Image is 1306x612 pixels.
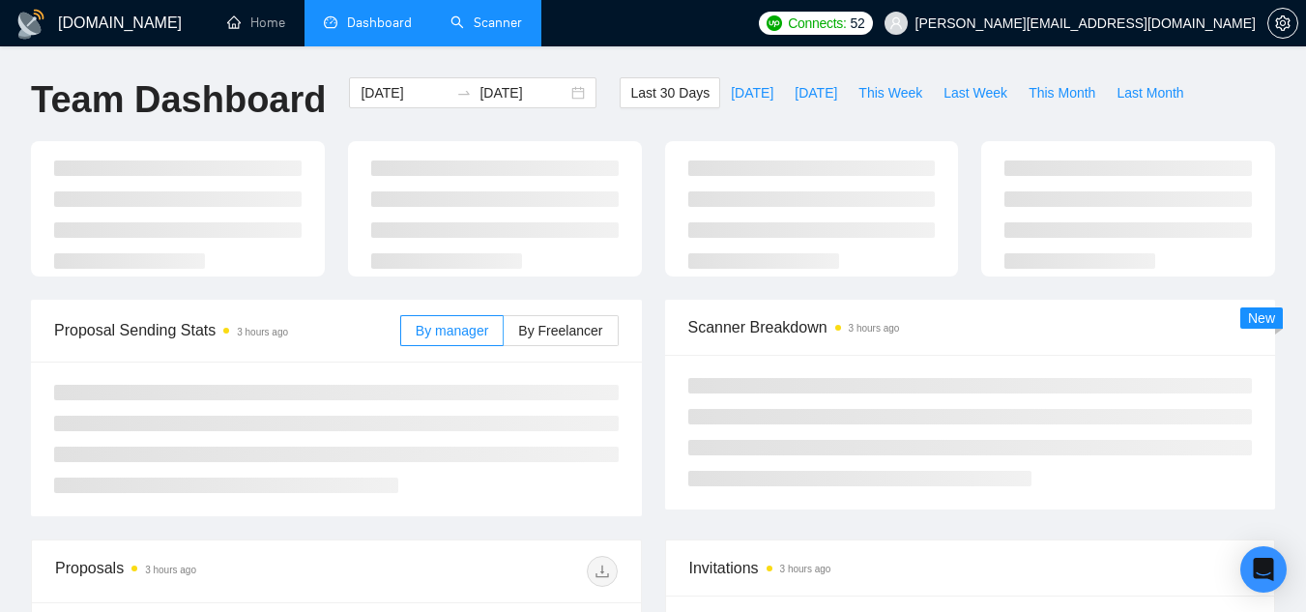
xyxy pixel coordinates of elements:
[456,85,472,101] span: to
[227,15,285,31] a: homeHome
[780,564,831,574] time: 3 hours ago
[347,15,412,31] span: Dashboard
[237,327,288,337] time: 3 hours ago
[55,556,336,587] div: Proposals
[416,323,488,338] span: By manager
[858,82,922,103] span: This Week
[1267,15,1298,31] a: setting
[145,565,196,575] time: 3 hours ago
[1018,77,1106,108] button: This Month
[1268,15,1297,31] span: setting
[720,77,784,108] button: [DATE]
[1106,77,1194,108] button: Last Month
[1240,546,1287,593] div: Open Intercom Messenger
[848,77,933,108] button: This Week
[688,315,1253,339] span: Scanner Breakdown
[479,82,567,103] input: End date
[31,77,326,123] h1: Team Dashboard
[933,77,1018,108] button: Last Week
[361,82,449,103] input: Start date
[1248,310,1275,326] span: New
[630,82,710,103] span: Last 30 Days
[54,318,400,342] span: Proposal Sending Stats
[851,13,865,34] span: 52
[689,556,1252,580] span: Invitations
[620,77,720,108] button: Last 30 Days
[788,13,846,34] span: Connects:
[767,15,782,31] img: upwork-logo.png
[1117,82,1183,103] span: Last Month
[15,9,46,40] img: logo
[518,323,602,338] span: By Freelancer
[849,323,900,334] time: 3 hours ago
[731,82,773,103] span: [DATE]
[450,15,522,31] a: searchScanner
[1029,82,1095,103] span: This Month
[943,82,1007,103] span: Last Week
[795,82,837,103] span: [DATE]
[456,85,472,101] span: swap-right
[324,15,337,29] span: dashboard
[889,16,903,30] span: user
[1267,8,1298,39] button: setting
[784,77,848,108] button: [DATE]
